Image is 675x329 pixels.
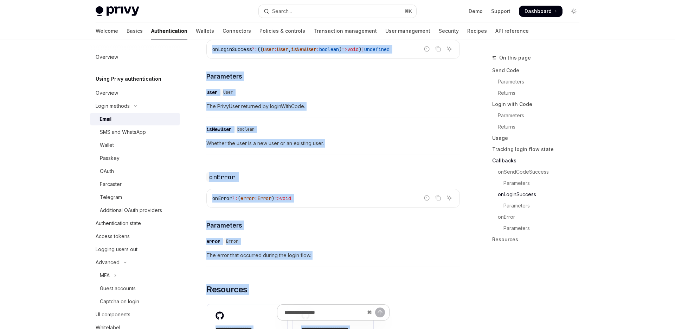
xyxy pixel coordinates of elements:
[96,6,139,16] img: light logo
[206,72,242,81] span: Parameters
[223,89,233,95] span: User
[492,200,585,211] a: Parameters
[272,7,292,15] div: Search...
[263,46,274,52] span: user
[100,115,111,123] div: Email
[90,126,180,138] a: SMS and WhatsApp
[90,256,180,269] button: Toggle Advanced section
[223,23,251,39] a: Connectors
[100,271,110,280] div: MFA
[90,178,180,191] a: Farcaster
[206,221,242,230] span: Parameters
[433,193,443,203] button: Copy the contents from the code block
[445,193,454,203] button: Ask AI
[347,46,359,52] span: void
[100,154,120,162] div: Passkey
[96,75,161,83] h5: Using Privy authentication
[90,100,180,112] button: Toggle Login methods section
[100,167,114,175] div: OAuth
[525,8,552,15] span: Dashboard
[90,204,180,217] a: Additional OAuth providers
[519,6,562,17] a: Dashboard
[492,132,585,144] a: Usage
[96,53,118,61] div: Overview
[206,251,460,260] span: The error that occurred during the login flow.
[499,54,531,62] span: On this page
[319,46,339,52] span: boolean
[96,23,118,39] a: Welcome
[90,282,180,295] a: Guest accounts
[90,87,180,99] a: Overview
[359,46,361,52] span: )
[445,44,454,54] button: Ask AI
[316,46,319,52] span: :
[259,5,416,18] button: Open search
[212,46,252,52] span: onLoginSuccess
[257,46,263,52] span: ((
[433,44,443,54] button: Copy the contents from the code block
[314,23,377,39] a: Transaction management
[492,76,585,87] a: Parameters
[100,141,114,149] div: Wallet
[492,189,585,200] a: onLoginSuccess
[90,308,180,321] a: UI components
[206,284,247,295] span: Resources
[90,217,180,230] a: Authentication state
[90,191,180,204] a: Telegram
[90,113,180,125] a: Email
[90,295,180,308] a: Captcha on login
[492,223,585,234] a: Parameters
[90,269,180,282] button: Toggle MFA section
[492,99,585,110] a: Login with Code
[100,297,139,306] div: Captcha on login
[385,23,430,39] a: User management
[127,23,143,39] a: Basics
[492,166,585,178] a: onSendCodeSuccess
[257,195,271,201] span: Error
[439,23,459,39] a: Security
[568,6,579,17] button: Toggle dark mode
[90,51,180,63] a: Overview
[96,232,130,241] div: Access tokens
[196,23,214,39] a: Wallets
[492,211,585,223] a: onError
[206,102,460,111] span: The PrivyUser returned by loginWithCode.
[271,195,274,201] span: )
[495,23,529,39] a: API reference
[274,195,280,201] span: =>
[100,180,122,188] div: Farcaster
[151,23,187,39] a: Authentication
[90,230,180,243] a: Access tokens
[96,310,130,319] div: UI components
[339,46,342,52] span: )
[255,195,257,201] span: :
[100,284,136,293] div: Guest accounts
[96,219,141,228] div: Authentication state
[492,110,585,121] a: Parameters
[277,46,288,52] span: User
[206,238,220,245] div: error
[280,195,291,201] span: void
[96,89,118,97] div: Overview
[90,139,180,151] a: Wallet
[252,46,257,52] span: ?:
[492,155,585,166] a: Callbacks
[422,193,431,203] button: Report incorrect code
[288,46,291,52] span: ,
[100,206,162,215] div: Additional OAuth providers
[90,152,180,164] a: Passkey
[206,126,232,133] div: isNewUser
[467,23,487,39] a: Recipes
[100,193,122,201] div: Telegram
[492,144,585,155] a: Tracking login flow state
[492,87,585,99] a: Returns
[342,46,347,52] span: =>
[226,238,238,244] span: Error
[284,305,364,320] input: Ask a question...
[206,89,218,96] div: user
[96,245,137,254] div: Logging users out
[96,102,130,110] div: Login methods
[422,44,431,54] button: Report incorrect code
[291,46,316,52] span: isNewUser
[206,139,460,148] span: Whether the user is a new user or an existing user.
